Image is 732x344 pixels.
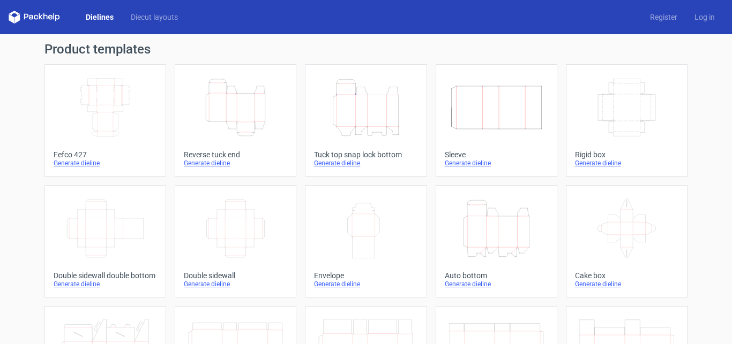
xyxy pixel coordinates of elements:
h1: Product templates [44,43,688,56]
div: Envelope [314,271,417,280]
div: Generate dieline [54,159,157,167]
div: Generate dieline [575,159,678,167]
a: Rigid boxGenerate dieline [566,64,688,177]
a: Double sidewall double bottomGenerate dieline [44,185,166,297]
a: Dielines [77,12,122,22]
a: Cake boxGenerate dieline [566,185,688,297]
a: Register [641,12,686,22]
div: Generate dieline [54,280,157,288]
a: Log in [686,12,723,22]
div: Generate dieline [314,280,417,288]
div: Generate dieline [575,280,678,288]
a: Tuck top snap lock bottomGenerate dieline [305,64,427,177]
a: EnvelopeGenerate dieline [305,185,427,297]
div: Generate dieline [184,280,287,288]
a: Double sidewallGenerate dieline [175,185,296,297]
a: Diecut layouts [122,12,186,22]
a: Fefco 427Generate dieline [44,64,166,177]
a: Reverse tuck endGenerate dieline [175,64,296,177]
div: Reverse tuck end [184,150,287,159]
div: Auto bottom [445,271,548,280]
div: Double sidewall double bottom [54,271,157,280]
a: SleeveGenerate dieline [436,64,557,177]
div: Generate dieline [445,159,548,167]
div: Rigid box [575,150,678,159]
div: Double sidewall [184,271,287,280]
div: Cake box [575,271,678,280]
div: Generate dieline [314,159,417,167]
div: Generate dieline [445,280,548,288]
div: Sleeve [445,150,548,159]
div: Fefco 427 [54,150,157,159]
div: Generate dieline [184,159,287,167]
div: Tuck top snap lock bottom [314,150,417,159]
a: Auto bottomGenerate dieline [436,185,557,297]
